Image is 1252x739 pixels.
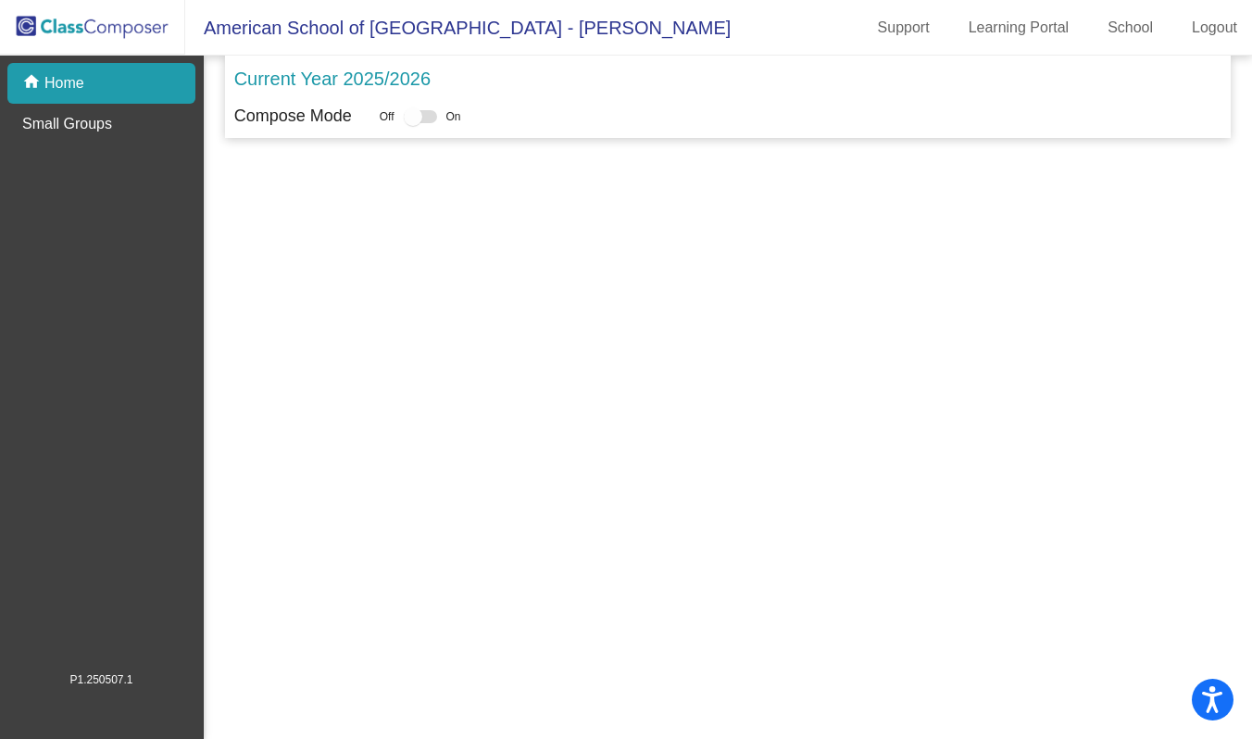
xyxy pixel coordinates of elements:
a: Logout [1177,13,1252,43]
p: Home [44,72,84,94]
span: Off [380,108,394,125]
a: Learning Portal [954,13,1084,43]
span: On [446,108,461,125]
p: Small Groups [22,113,112,135]
mat-icon: home [22,72,44,94]
p: Compose Mode [234,104,352,129]
a: School [1093,13,1168,43]
a: Support [863,13,945,43]
span: American School of [GEOGRAPHIC_DATA] - [PERSON_NAME] [185,13,731,43]
p: Current Year 2025/2026 [234,65,431,93]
